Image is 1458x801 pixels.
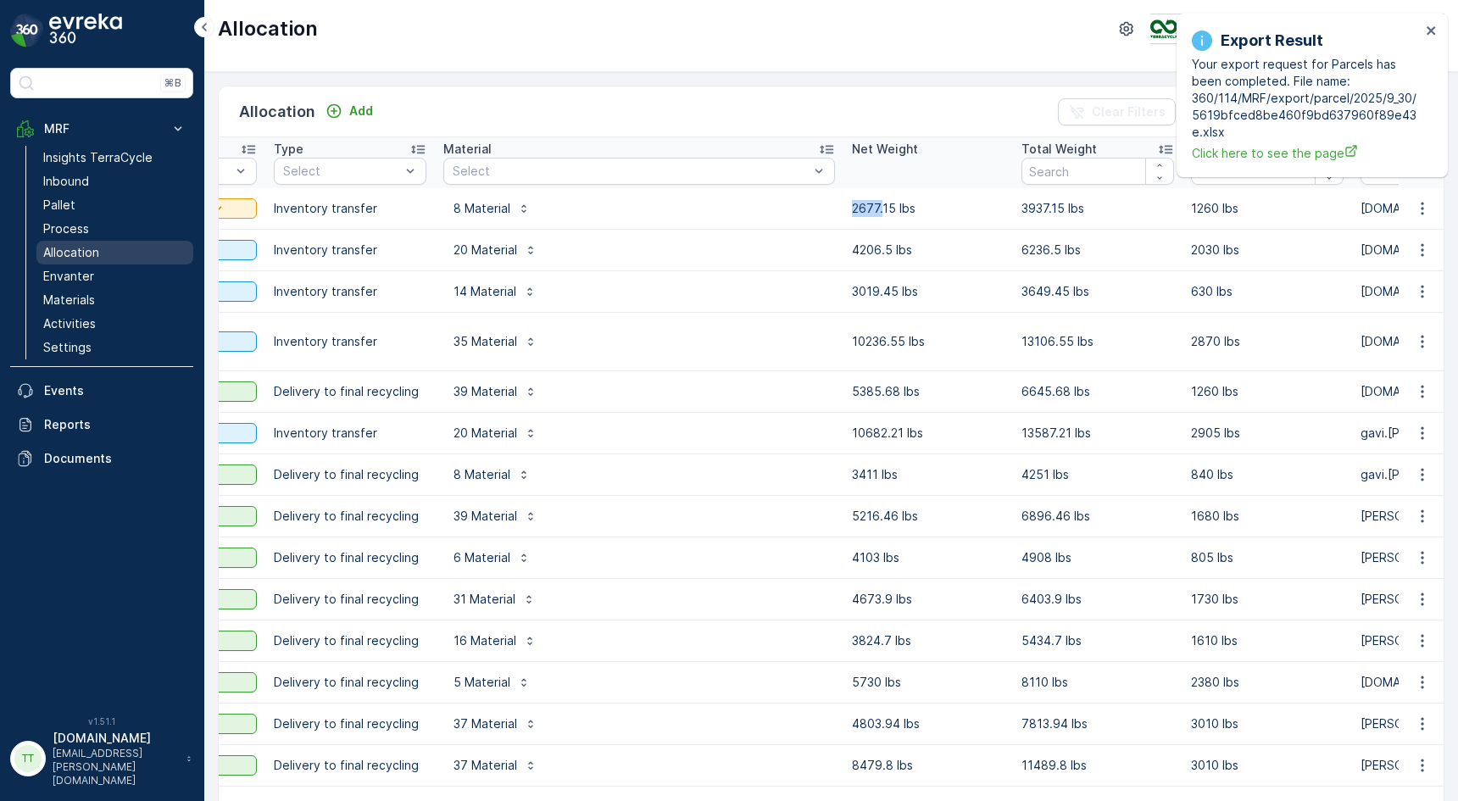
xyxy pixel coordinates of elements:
p: 14 Material [454,283,516,300]
button: 35 Material [443,328,548,355]
p: 3649.45 lbs [1021,283,1174,300]
a: Materials [36,288,193,312]
p: 1260 lbs [1191,383,1344,400]
p: [EMAIL_ADDRESS][PERSON_NAME][DOMAIN_NAME] [53,747,178,787]
p: 4803.94 lbs [852,715,1004,732]
p: Delivery to final recycling [274,591,426,608]
p: 4103 lbs [852,549,1004,566]
p: Events [44,382,186,399]
img: logo [10,14,44,47]
p: 6896.46 lbs [1021,508,1174,525]
a: Documents [10,442,193,476]
button: 20 Material [443,420,548,447]
p: 1260 lbs [1191,200,1344,217]
p: 6645.68 lbs [1021,383,1174,400]
p: Pallet [43,197,75,214]
p: Select [453,163,809,180]
p: Inventory transfer [274,283,426,300]
button: 5 Material [443,669,541,696]
p: Process [43,220,89,237]
p: Settings [43,339,92,356]
p: MRF [44,120,159,137]
p: 8479.8 lbs [852,757,1004,774]
a: Envanter [36,264,193,288]
p: 39 Material [454,508,517,525]
p: Allocation [218,15,318,42]
input: Search [1021,158,1174,185]
p: 1610 lbs [1191,632,1344,649]
p: Material [443,141,492,158]
p: Add [349,103,373,120]
p: Allocation [239,100,315,124]
button: 8 Material [443,461,541,488]
a: Allocation [36,241,193,264]
p: 630 lbs [1191,283,1344,300]
p: Delivery to final recycling [274,757,426,774]
p: Delivery to final recycling [274,674,426,691]
p: 37 Material [454,757,517,774]
p: 5385.68 lbs [852,383,1004,400]
p: 3937.15 lbs [1021,200,1174,217]
p: Insights TerraCycle [43,149,153,166]
p: Reports [44,416,186,433]
p: 8 Material [454,200,510,217]
p: Type [274,141,303,158]
p: 35 Material [454,333,517,350]
button: close [1426,24,1438,40]
p: Total Weight [1021,141,1097,158]
p: Clear Filters [1092,103,1166,120]
p: Inventory transfer [274,242,426,259]
p: 840 lbs [1191,466,1344,483]
p: 5434.7 lbs [1021,632,1174,649]
button: 37 Material [443,752,548,779]
p: Allocation [43,244,99,261]
a: Click here to see the page [1192,144,1421,162]
p: 11489.8 lbs [1021,757,1174,774]
p: 805 lbs [1191,549,1344,566]
button: TT[DOMAIN_NAME][EMAIL_ADDRESS][PERSON_NAME][DOMAIN_NAME] [10,730,193,787]
p: 2030 lbs [1191,242,1344,259]
p: 37 Material [454,715,517,732]
p: Delivery to final recycling [274,383,426,400]
p: 3411 lbs [852,466,1004,483]
button: 39 Material [443,503,548,530]
p: 8 Material [454,466,510,483]
button: TerraCycle-US02 - Cyber Crunch(-04:00) [1150,14,1444,44]
p: 5730 lbs [852,674,1004,691]
p: 3010 lbs [1191,757,1344,774]
p: 20 Material [454,425,517,442]
p: 31 Material [454,591,515,608]
a: Insights TerraCycle [36,146,193,170]
p: Net Weight [852,141,918,158]
button: MRF [10,112,193,146]
p: 3824.7 lbs [852,632,1004,649]
img: TC_VWL6UX0.png [1150,19,1177,38]
p: 4908 lbs [1021,549,1174,566]
p: 6 Material [454,549,510,566]
p: 8110 lbs [1021,674,1174,691]
p: 39 Material [454,383,517,400]
p: Delivery to final recycling [274,549,426,566]
a: Reports [10,408,193,442]
div: TT [14,745,42,772]
p: Envanter [43,268,94,285]
p: Inventory transfer [274,425,426,442]
p: 3010 lbs [1191,715,1344,732]
p: 3019.45 lbs [852,283,1004,300]
p: Export Result [1221,29,1323,53]
p: 6403.9 lbs [1021,591,1174,608]
button: 6 Material [443,544,541,571]
p: 2905 lbs [1191,425,1344,442]
a: Activities [36,312,193,336]
p: 5216.46 lbs [852,508,1004,525]
a: Events [10,374,193,408]
p: Materials [43,292,95,309]
p: 6236.5 lbs [1021,242,1174,259]
p: Delivery to final recycling [274,632,426,649]
p: 1730 lbs [1191,591,1344,608]
a: Settings [36,336,193,359]
a: Inbound [36,170,193,193]
button: 37 Material [443,710,548,737]
p: 13106.55 lbs [1021,333,1174,350]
